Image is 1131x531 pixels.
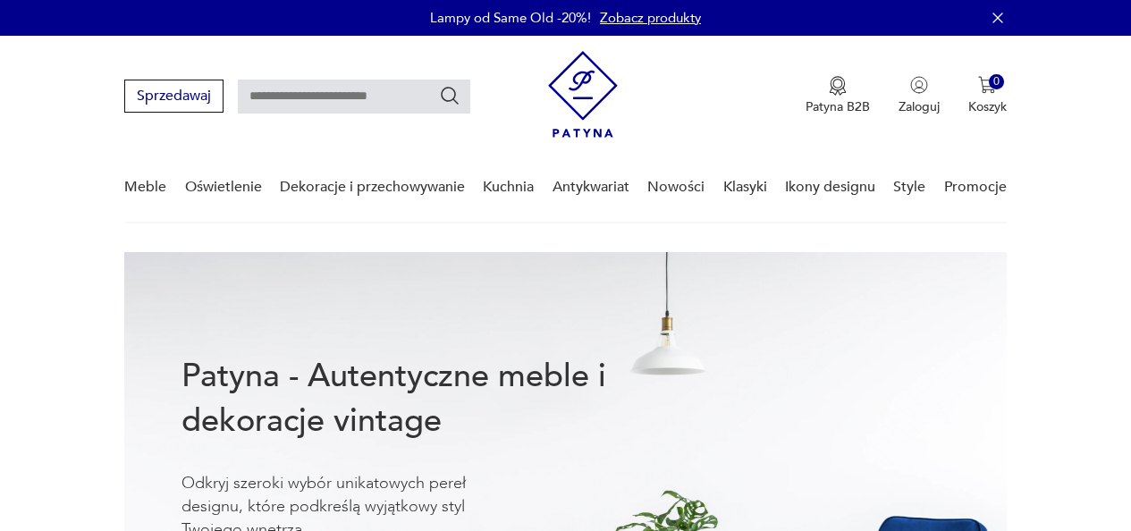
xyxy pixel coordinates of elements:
a: Ikony designu [785,153,875,222]
p: Koszyk [968,98,1007,115]
img: Ikona koszyka [978,76,996,94]
a: Dekoracje i przechowywanie [280,153,465,222]
div: 0 [989,74,1004,89]
img: Ikona medalu [829,76,847,96]
img: Patyna - sklep z meblami i dekoracjami vintage [548,51,618,138]
a: Nowości [647,153,705,222]
a: Style [893,153,925,222]
p: Lampy od Same Old -20%! [430,9,591,27]
p: Zaloguj [899,98,940,115]
button: Patyna B2B [806,76,870,115]
a: Oświetlenie [185,153,262,222]
button: Szukaj [439,85,460,106]
a: Klasyki [723,153,767,222]
button: Sprzedawaj [124,80,224,113]
a: Zobacz produkty [600,9,701,27]
img: Ikonka użytkownika [910,76,928,94]
a: Sprzedawaj [124,91,224,104]
a: Meble [124,153,166,222]
a: Promocje [944,153,1007,222]
a: Antykwariat [553,153,629,222]
p: Patyna B2B [806,98,870,115]
button: 0Koszyk [968,76,1007,115]
button: Zaloguj [899,76,940,115]
a: Ikona medaluPatyna B2B [806,76,870,115]
a: Kuchnia [483,153,534,222]
h1: Patyna - Autentyczne meble i dekoracje vintage [181,354,657,443]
